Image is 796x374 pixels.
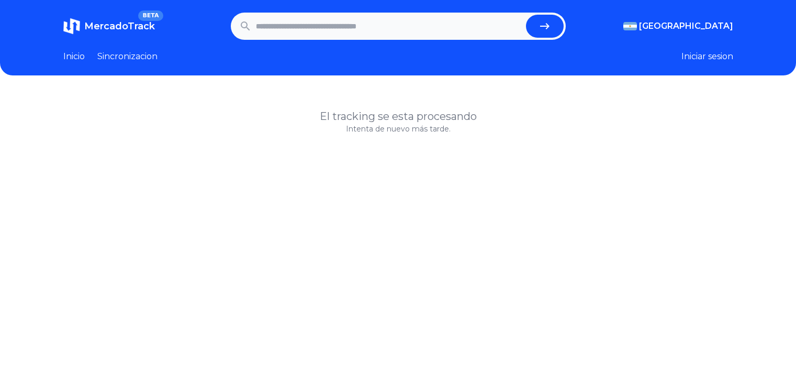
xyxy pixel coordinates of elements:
[97,50,158,63] a: Sincronizacion
[138,10,163,21] span: BETA
[63,50,85,63] a: Inicio
[63,18,80,35] img: MercadoTrack
[681,50,733,63] button: Iniciar sesion
[63,109,733,124] h1: El tracking se esta procesando
[623,20,733,32] button: [GEOGRAPHIC_DATA]
[63,124,733,134] p: Intenta de nuevo más tarde.
[623,22,637,30] img: Argentina
[84,20,155,32] span: MercadoTrack
[63,18,155,35] a: MercadoTrackBETA
[639,20,733,32] span: [GEOGRAPHIC_DATA]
